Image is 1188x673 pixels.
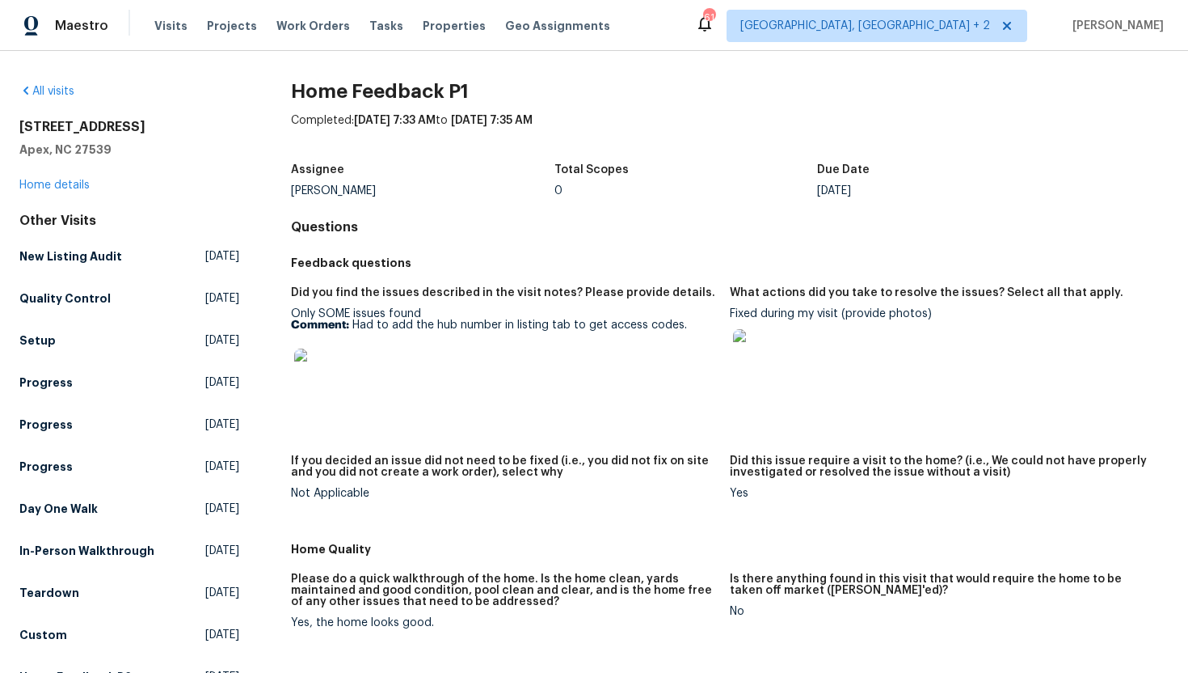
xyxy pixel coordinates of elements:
div: 0 [554,185,818,197]
h5: In-Person Walkthrough [19,543,154,559]
h5: Is there anything found in this visit that would require the home to be taken off market ([PERSON... [730,574,1156,596]
h5: Did you find the issues described in the visit notes? Please provide details. [291,287,715,298]
h2: [STREET_ADDRESS] [19,119,239,135]
span: Work Orders [276,18,350,34]
h4: Questions [291,219,1169,235]
span: Projects [207,18,257,34]
a: New Listing Audit[DATE] [19,242,239,271]
h5: Progress [19,417,73,433]
span: [DATE] [205,290,239,307]
div: Completed: to [291,112,1169,154]
span: [DATE] [205,375,239,391]
span: [DATE] 7:33 AM [354,115,436,126]
span: [DATE] [205,417,239,433]
h2: Home Feedback P1 [291,83,1169,99]
span: [DATE] 7:35 AM [451,115,533,126]
a: Setup[DATE] [19,326,239,355]
h5: Total Scopes [554,164,629,176]
h5: New Listing Audit [19,248,122,265]
a: Progress[DATE] [19,410,239,439]
div: Yes, the home looks good. [291,617,717,629]
h5: Progress [19,459,73,475]
span: Visits [154,18,187,34]
a: Progress[DATE] [19,368,239,397]
a: Day One Walk[DATE] [19,494,239,523]
div: [PERSON_NAME] [291,185,554,197]
span: [DATE] [205,248,239,265]
h5: Setup [19,332,56,349]
h5: What actions did you take to resolve the issues? Select all that apply. [730,287,1123,298]
h5: Please do a quick walkthrough of the home. Is the home clean, yards maintained and good condition... [291,574,717,607]
b: Comment: [291,320,349,331]
span: [DATE] [205,459,239,475]
span: [GEOGRAPHIC_DATA], [GEOGRAPHIC_DATA] + 2 [740,18,990,34]
div: Only SOME issues found [291,308,717,410]
h5: Quality Control [19,290,111,307]
a: Custom[DATE] [19,620,239,650]
span: [DATE] [205,543,239,559]
span: Tasks [369,20,403,32]
h5: Custom [19,627,67,643]
span: [DATE] [205,585,239,601]
a: In-Person Walkthrough[DATE] [19,536,239,565]
span: [DATE] [205,501,239,517]
div: 61 [703,10,714,26]
div: [DATE] [817,185,1081,197]
h5: Due Date [817,164,870,176]
h5: If you decided an issue did not need to be fixed (i.e., you did not fix on site and you did not c... [291,455,717,478]
h5: Teardown [19,585,79,601]
h5: Home Quality [291,541,1169,557]
span: [DATE] [205,332,239,349]
div: Fixed during my visit (provide photos) [730,308,1156,391]
a: Quality Control[DATE] [19,284,239,313]
span: Geo Assignments [505,18,610,34]
div: Other Visits [19,213,239,229]
a: All visits [19,86,74,97]
h5: Did this issue require a visit to the home? (i.e., We could not have properly investigated or res... [730,455,1156,478]
a: Home details [19,180,90,191]
div: Not Applicable [291,488,717,499]
h5: Progress [19,375,73,391]
a: Teardown[DATE] [19,578,239,607]
span: Maestro [55,18,108,34]
span: Properties [423,18,486,34]
a: Progress[DATE] [19,452,239,481]
h5: Feedback questions [291,255,1169,271]
div: Yes [730,488,1156,499]
div: No [730,606,1156,617]
span: [DATE] [205,627,239,643]
span: [PERSON_NAME] [1066,18,1164,34]
h5: Day One Walk [19,501,98,517]
p: Had to add the hub number in listing tab to get access codes. [291,320,717,331]
h5: Apex, NC 27539 [19,142,239,158]
h5: Assignee [291,164,344,176]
